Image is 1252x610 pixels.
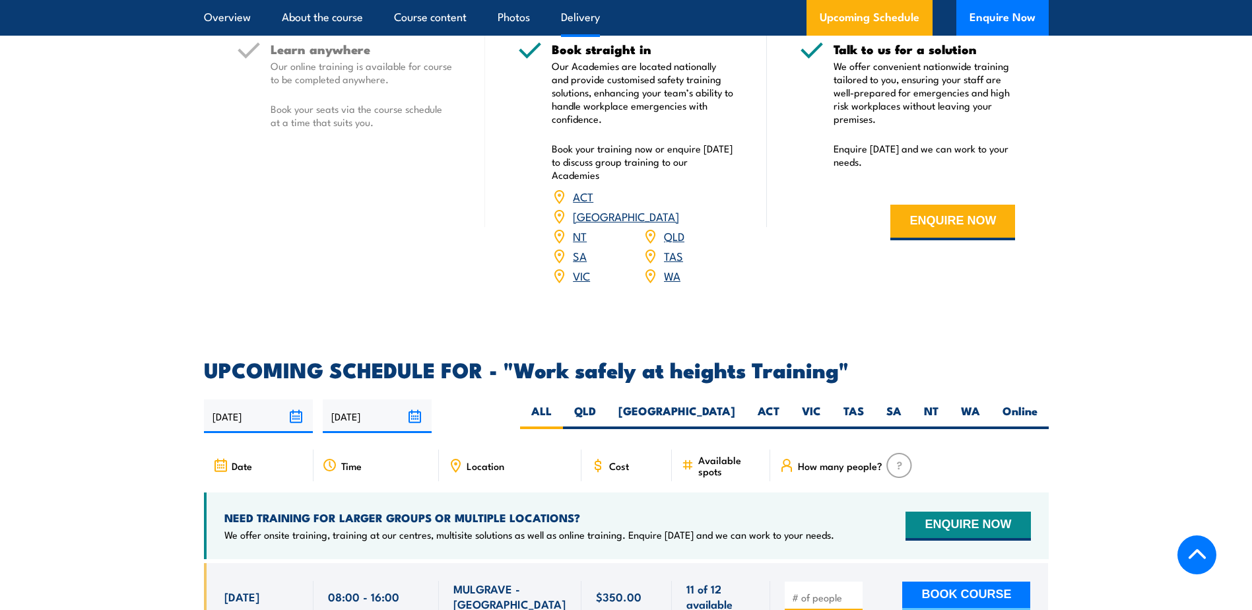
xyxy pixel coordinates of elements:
[664,267,680,283] a: WA
[271,43,453,55] h5: Learn anywhere
[323,399,432,433] input: To date
[913,403,950,429] label: NT
[832,403,875,429] label: TAS
[991,403,1049,429] label: Online
[271,102,453,129] p: Book your seats via the course schedule at a time that suits you.
[271,59,453,86] p: Our online training is available for course to be completed anywhere.
[834,43,1016,55] h5: Talk to us for a solution
[573,248,587,263] a: SA
[609,460,629,471] span: Cost
[341,460,362,471] span: Time
[467,460,504,471] span: Location
[563,403,607,429] label: QLD
[890,205,1015,240] button: ENQUIRE NOW
[798,460,882,471] span: How many people?
[698,454,761,477] span: Available spots
[950,403,991,429] label: WA
[875,403,913,429] label: SA
[607,403,746,429] label: [GEOGRAPHIC_DATA]
[224,589,259,604] span: [DATE]
[791,403,832,429] label: VIC
[520,403,563,429] label: ALL
[573,188,593,204] a: ACT
[573,208,679,224] a: [GEOGRAPHIC_DATA]
[552,43,734,55] h5: Book straight in
[834,59,1016,125] p: We offer convenient nationwide training tailored to you, ensuring your staff are well-prepared fo...
[328,589,399,604] span: 08:00 - 16:00
[573,267,590,283] a: VIC
[746,403,791,429] label: ACT
[552,59,734,125] p: Our Academies are located nationally and provide customised safety training solutions, enhancing ...
[224,528,834,541] p: We offer onsite training, training at our centres, multisite solutions as well as online training...
[664,248,683,263] a: TAS
[204,360,1049,378] h2: UPCOMING SCHEDULE FOR - "Work safely at heights Training"
[573,228,587,244] a: NT
[664,228,684,244] a: QLD
[224,510,834,525] h4: NEED TRAINING FOR LARGER GROUPS OR MULTIPLE LOCATIONS?
[204,399,313,433] input: From date
[596,589,642,604] span: $350.00
[232,460,252,471] span: Date
[792,591,858,604] input: # of people
[834,142,1016,168] p: Enquire [DATE] and we can work to your needs.
[906,512,1030,541] button: ENQUIRE NOW
[552,142,734,182] p: Book your training now or enquire [DATE] to discuss group training to our Academies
